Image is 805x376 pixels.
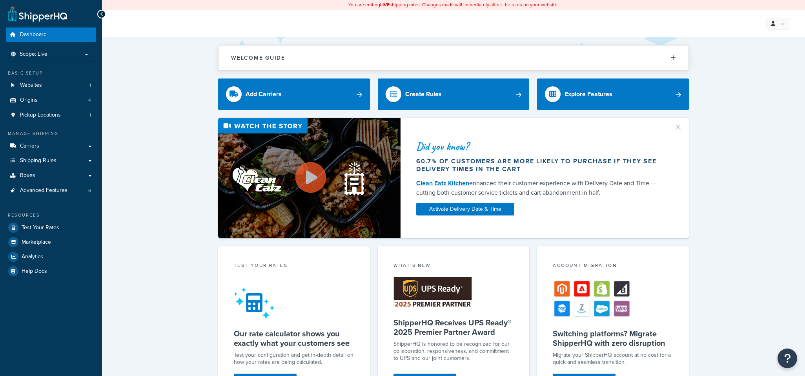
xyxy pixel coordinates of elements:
a: Origins4 [6,93,96,108]
span: Advanced Features [20,187,67,194]
a: Test Your Rates [6,221,96,235]
a: Dashboard [6,27,96,42]
a: Create Rules [378,78,530,110]
span: Pickup Locations [20,112,61,119]
div: Manage Shipping [6,130,96,137]
img: Video thumbnail [218,118,401,238]
h2: Welcome Guide [231,55,285,61]
div: Did you know? [416,141,664,152]
a: Pickup Locations1 [6,108,96,122]
span: 4 [88,97,91,104]
div: Migrate your ShipperHQ account at no cost for a quick and seamless transition. [553,352,673,366]
div: Test your configuration and get in-depth detail on how your rates are being calculated. [234,352,354,366]
a: Explore Features [537,78,689,110]
div: Explore Features [565,89,612,100]
button: Welcome Guide [219,46,688,70]
a: Websites1 [6,78,96,93]
span: Shipping Rules [20,157,56,164]
span: Dashboard [20,31,47,38]
a: Add Carriers [218,78,370,110]
a: Help Docs [6,264,96,278]
div: Create Rules [405,89,442,100]
span: Test Your Rates [22,225,59,231]
a: Boxes [6,168,96,183]
p: ShipperHQ is honored to be recognized for our collaboration, responsiveness, and commitment to UP... [393,341,514,362]
div: 60.7% of customers are more likely to purchase if they see delivery times in the cart [416,157,664,173]
h5: Our rate calculator shows you exactly what your customers see [234,329,354,348]
a: Clean Eatz Kitchen [416,179,469,188]
div: Resources [6,212,96,219]
b: LIVE [380,1,390,8]
a: Advanced Features6 [6,183,96,198]
li: Origins [6,93,96,108]
button: Open Resource Center [778,349,797,368]
a: Shipping Rules [6,153,96,168]
div: enhanced their customer experience with Delivery Date and Time — cutting both customer service ti... [416,179,664,197]
span: Boxes [20,172,35,179]
h5: ShipperHQ Receives UPS Ready® 2025 Premier Partner Award [393,318,514,337]
div: What's New [393,262,514,271]
span: Websites [20,82,42,89]
span: Origins [20,97,38,104]
span: Analytics [22,254,43,260]
span: Help Docs [22,268,47,275]
span: Scope: Live [20,51,47,58]
h5: Switching platforms? Migrate ShipperHQ with zero disruption [553,329,673,348]
div: Account Migration [553,262,673,271]
span: 6 [88,187,91,194]
span: Carriers [20,143,39,150]
span: Marketplace [22,239,51,246]
a: Marketplace [6,235,96,249]
div: Basic Setup [6,70,96,77]
li: Advanced Features [6,183,96,198]
a: Carriers [6,139,96,153]
a: Activate Delivery Date & Time [416,203,514,215]
li: Pickup Locations [6,108,96,122]
li: Websites [6,78,96,93]
span: 1 [89,112,91,119]
div: Test your rates [234,262,354,271]
a: Analytics [6,250,96,264]
span: 1 [89,82,91,89]
div: Add Carriers [246,89,282,100]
